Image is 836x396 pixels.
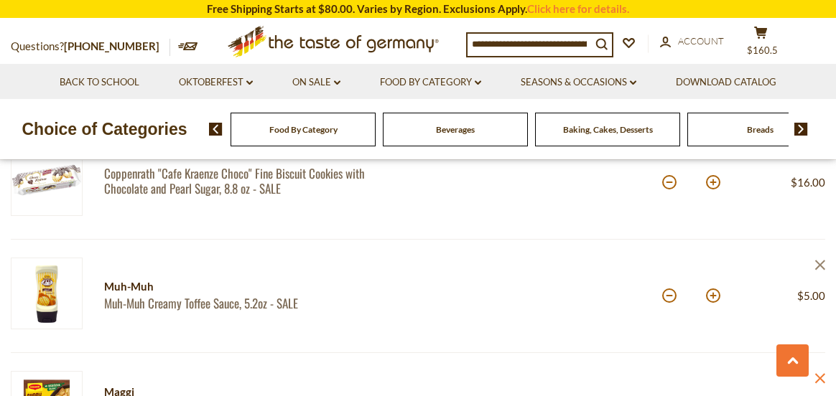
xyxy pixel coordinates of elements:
[794,123,808,136] img: next arrow
[60,75,139,90] a: Back to School
[563,124,653,135] a: Baking, Cakes, Desserts
[292,75,340,90] a: On Sale
[676,75,776,90] a: Download Catalog
[104,278,393,296] div: Muh-Muh
[747,124,774,135] a: Breads
[747,44,778,56] span: $160.5
[11,37,170,56] p: Questions?
[739,26,782,62] button: $160.5
[380,75,481,90] a: Food By Category
[209,123,223,136] img: previous arrow
[179,75,253,90] a: Oktoberfest
[11,258,83,329] img: Muh-Muh Creamy Toffee Sauce, 5.2oz - SALE
[269,124,338,135] a: Food By Category
[521,75,636,90] a: Seasons & Occasions
[436,124,475,135] a: Beverages
[11,144,83,216] img: Coppenrath "Cafe Kraenze Choco" Fine Biscuit Cookies with Chocolate and Pearl Sugar, 8.8 oz - SALE
[797,289,825,302] span: $5.00
[678,35,724,47] span: Account
[527,2,629,15] a: Click here for details.
[104,296,393,311] a: Muh-Muh Creamy Toffee Sauce, 5.2oz - SALE
[791,176,825,189] span: $16.00
[660,34,724,49] a: Account
[64,39,159,52] a: [PHONE_NUMBER]
[104,166,393,197] a: Coppenrath "Cafe Kraenze Choco" Fine Biscuit Cookies with Chocolate and Pearl Sugar, 8.8 oz - SALE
